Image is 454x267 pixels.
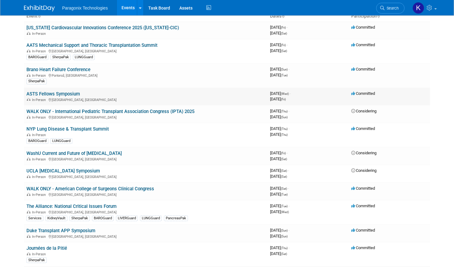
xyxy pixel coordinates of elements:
[270,234,288,238] span: [DATE]
[270,251,287,256] span: [DATE]
[50,55,71,60] div: SherpaPak
[270,168,289,173] span: [DATE]
[351,91,375,96] span: Committed
[26,174,265,179] div: [GEOGRAPHIC_DATA], [GEOGRAPHIC_DATA]
[26,25,179,30] a: [US_STATE] Cardiovascular Innovations Conference 2025 ([US_STATE]-CIC)
[27,252,30,255] img: In-Person Event
[281,32,287,35] span: (Sat)
[281,14,285,18] a: Sort by Start Date
[281,26,286,29] span: (Fri)
[289,67,289,71] span: -
[281,127,288,131] span: (Thu)
[32,133,48,137] span: In-Person
[27,32,30,35] img: In-Person Event
[351,204,375,208] span: Committed
[27,74,30,77] img: In-Person Event
[32,210,48,214] span: In-Person
[351,126,375,131] span: Committed
[349,11,430,22] th: Participation
[270,204,289,208] span: [DATE]
[27,49,30,52] img: In-Person Event
[270,245,289,250] span: [DATE]
[270,25,288,30] span: [DATE]
[281,193,288,196] span: (Tue)
[27,115,30,119] img: In-Person Event
[351,109,376,113] span: Considering
[281,92,289,95] span: (Wed)
[270,73,288,77] span: [DATE]
[288,168,289,173] span: -
[412,2,424,14] img: Krista Paplaczyk
[26,234,265,239] div: [GEOGRAPHIC_DATA], [GEOGRAPHIC_DATA]
[351,25,375,30] span: Committed
[351,228,375,233] span: Committed
[270,48,287,53] span: [DATE]
[351,168,376,173] span: Considering
[26,186,154,192] a: WALK ONLY - American College of Surgeons Clinical Congress
[164,216,188,221] div: PancreasPak
[281,74,288,77] span: (Tue)
[281,252,287,256] span: (Sat)
[281,175,287,178] span: (Sat)
[26,42,157,48] a: AATS Mechanical Support and Thoracic Transplantation Summit
[289,228,289,233] span: -
[26,209,265,214] div: [GEOGRAPHIC_DATA], [GEOGRAPHIC_DATA]
[288,186,289,191] span: -
[26,228,95,233] a: Duke Transplant APP Symposium
[62,6,108,10] span: Paragonix Technologies
[73,55,95,60] div: LUNGGuard
[26,204,117,209] a: The Alliance: National Critical Issues Forum
[24,5,55,11] img: ExhibitDay
[270,132,288,137] span: [DATE]
[26,79,47,84] div: SherpaPak
[32,235,48,239] span: In-Person
[287,151,288,155] span: -
[287,25,288,30] span: -
[32,49,48,53] span: In-Person
[92,216,114,221] div: BAROGuard
[32,157,48,161] span: In-Person
[289,204,289,208] span: -
[289,245,289,250] span: -
[270,67,289,71] span: [DATE]
[351,151,376,155] span: Considering
[32,175,48,179] span: In-Person
[270,97,286,101] span: [DATE]
[38,14,41,18] a: Sort by Event Name
[27,193,30,196] img: In-Person Event
[281,43,286,47] span: (Fri)
[26,168,100,174] a: UCLA [MEDICAL_DATA] Symposium
[50,138,72,144] div: LUNGGuard
[270,228,289,233] span: [DATE]
[281,210,289,214] span: (Wed)
[268,11,349,22] th: Dates
[289,109,289,113] span: -
[270,91,291,96] span: [DATE]
[281,187,287,190] span: (Sat)
[140,216,162,221] div: LUNGGuard
[377,14,380,18] a: Sort by Participation Type
[26,67,90,72] a: Brano Heart Failure Conference
[116,216,138,221] div: LIVERGuard
[32,115,48,119] span: In-Person
[26,138,48,144] div: BAROGuard
[289,126,289,131] span: -
[376,3,404,14] a: Search
[32,32,48,36] span: In-Person
[26,192,265,197] div: [GEOGRAPHIC_DATA], [GEOGRAPHIC_DATA]
[270,42,288,47] span: [DATE]
[26,115,265,119] div: [GEOGRAPHIC_DATA], [GEOGRAPHIC_DATA]
[270,156,287,161] span: [DATE]
[270,151,288,155] span: [DATE]
[281,68,288,71] span: (Sun)
[270,192,288,196] span: [DATE]
[32,98,48,102] span: In-Person
[32,193,48,197] span: In-Person
[270,174,287,179] span: [DATE]
[26,97,265,102] div: [GEOGRAPHIC_DATA], [GEOGRAPHIC_DATA]
[70,216,90,221] div: SherpaPak
[27,133,30,136] img: In-Person Event
[281,110,288,113] span: (Thu)
[32,74,48,78] span: In-Person
[351,67,375,71] span: Committed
